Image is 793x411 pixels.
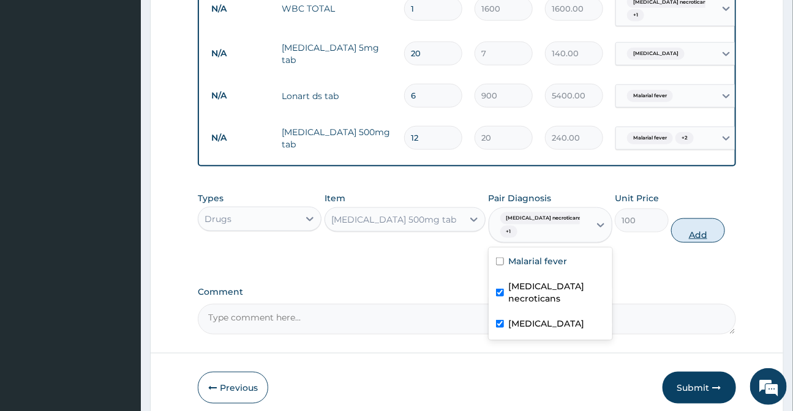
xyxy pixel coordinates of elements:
[71,126,169,250] span: We're online!
[509,255,568,267] label: Malarial fever
[201,6,230,35] div: Minimize live chat window
[627,48,685,60] span: [MEDICAL_DATA]
[627,132,673,144] span: Malarial fever
[675,132,694,144] span: + 2
[331,213,456,226] div: [MEDICAL_DATA] 500mg tab
[205,42,276,65] td: N/A
[500,226,517,238] span: + 1
[276,84,398,108] td: Lonart ds tab
[500,212,588,224] span: [MEDICAL_DATA] necroticans
[205,127,276,149] td: N/A
[509,317,585,330] label: [MEDICAL_DATA]
[671,218,725,243] button: Add
[627,9,644,21] span: + 1
[198,372,268,404] button: Previous
[205,84,276,107] td: N/A
[489,192,552,204] label: Pair Diagnosis
[276,120,398,157] td: [MEDICAL_DATA] 500mg tab
[64,68,206,84] div: Chat with us now
[627,90,673,102] span: Malarial fever
[509,280,605,305] label: [MEDICAL_DATA] necroticans
[198,193,224,204] label: Types
[663,372,736,404] button: Submit
[198,287,735,297] label: Comment
[23,61,50,92] img: d_794563401_company_1708531726252_794563401
[6,278,233,320] textarea: Type your message and hit 'Enter'
[325,192,345,204] label: Item
[615,192,659,204] label: Unit Price
[205,213,231,225] div: Drugs
[276,35,398,72] td: [MEDICAL_DATA] 5mg tab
